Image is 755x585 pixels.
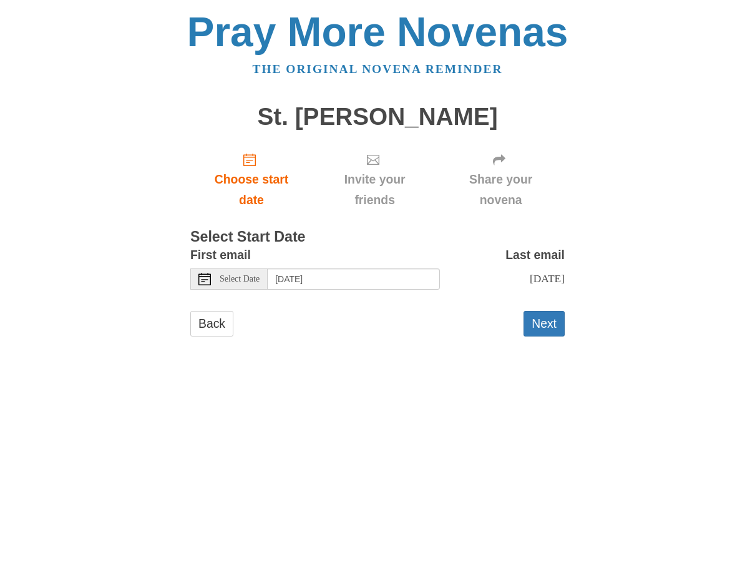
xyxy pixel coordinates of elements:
[524,311,565,337] button: Next
[449,169,552,210] span: Share your novena
[530,272,565,285] span: [DATE]
[505,245,565,265] label: Last email
[187,9,568,55] a: Pray More Novenas
[313,142,437,217] div: Click "Next" to confirm your start date first.
[220,275,260,283] span: Select Date
[190,311,233,337] a: Back
[437,142,565,217] div: Click "Next" to confirm your start date first.
[203,169,300,210] span: Choose start date
[253,62,503,76] a: The original novena reminder
[190,245,251,265] label: First email
[325,169,424,210] span: Invite your friends
[190,142,313,217] a: Choose start date
[190,229,565,245] h3: Select Start Date
[190,104,565,130] h1: St. [PERSON_NAME]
